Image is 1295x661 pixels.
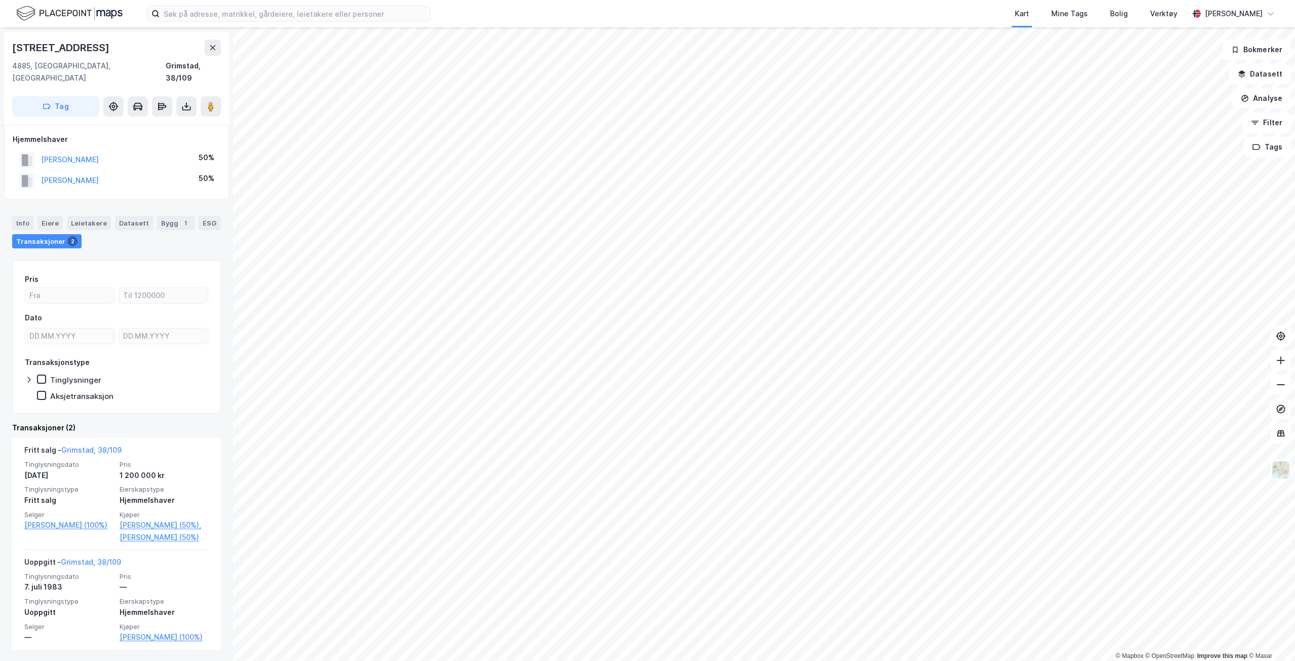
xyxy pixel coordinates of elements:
[120,510,209,519] span: Kjøper
[61,446,122,454] a: Grimstad, 38/109
[24,606,113,618] div: Uoppgitt
[120,469,209,482] div: 1 200 000 kr
[1229,64,1291,84] button: Datasett
[1146,652,1195,659] a: OpenStreetMap
[1242,113,1291,133] button: Filter
[120,606,209,618] div: Hjemmelshaver
[1015,8,1029,20] div: Kart
[120,485,209,494] span: Eierskapstype
[120,531,209,543] a: [PERSON_NAME] (50%)
[24,485,113,494] span: Tinglysningstype
[199,152,214,164] div: 50%
[24,572,113,581] span: Tinglysningsdato
[1051,8,1088,20] div: Mine Tags
[25,288,114,303] input: Fra
[1244,612,1295,661] iframe: Chat Widget
[1223,40,1291,60] button: Bokmerker
[25,273,39,285] div: Pris
[1244,137,1291,157] button: Tags
[199,216,220,230] div: ESG
[61,558,121,566] a: Grimstad, 38/109
[24,444,122,460] div: Fritt salg -
[120,597,209,606] span: Eierskapstype
[120,572,209,581] span: Pris
[120,622,209,631] span: Kjøper
[13,133,220,145] div: Hjemmelshaver
[24,556,121,572] div: Uoppgitt -
[24,460,113,469] span: Tinglysningsdato
[24,581,113,593] div: 7. juli 1983
[1232,88,1291,108] button: Analyse
[120,631,209,643] a: [PERSON_NAME] (100%)
[24,519,113,531] a: [PERSON_NAME] (100%)
[157,216,195,230] div: Bygg
[1271,460,1290,480] img: Z
[120,581,209,593] div: —
[119,288,208,303] input: Til 1200000
[199,172,214,185] div: 50%
[1110,8,1128,20] div: Bolig
[24,510,113,519] span: Selger
[1197,652,1247,659] a: Improve this map
[1150,8,1177,20] div: Verktøy
[25,328,114,344] input: DD.MM.YYYY
[50,391,113,401] div: Aksjetransaksjon
[25,312,42,324] div: Dato
[12,216,33,230] div: Info
[119,328,208,344] input: DD.MM.YYYY
[12,96,99,117] button: Tag
[12,422,221,434] div: Transaksjoner (2)
[160,6,430,21] input: Søk på adresse, matrikkel, gårdeiere, leietakere eller personer
[25,356,90,369] div: Transaksjonstype
[16,5,123,22] img: logo.f888ab2527a4732fd821a326f86c7f29.svg
[24,631,113,643] div: —
[180,218,191,228] div: 1
[67,236,78,246] div: 2
[24,469,113,482] div: [DATE]
[166,60,221,84] div: Grimstad, 38/109
[37,216,63,230] div: Eiere
[67,216,111,230] div: Leietakere
[1205,8,1263,20] div: [PERSON_NAME]
[12,60,166,84] div: 4885, [GEOGRAPHIC_DATA], [GEOGRAPHIC_DATA]
[12,40,111,56] div: [STREET_ADDRESS]
[1116,652,1144,659] a: Mapbox
[120,519,209,531] a: [PERSON_NAME] (50%),
[115,216,153,230] div: Datasett
[12,234,82,248] div: Transaksjoner
[24,622,113,631] span: Selger
[120,494,209,506] div: Hjemmelshaver
[24,494,113,506] div: Fritt salg
[24,597,113,606] span: Tinglysningstype
[1244,612,1295,661] div: Kontrollprogram for chat
[120,460,209,469] span: Pris
[50,375,101,385] div: Tinglysninger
